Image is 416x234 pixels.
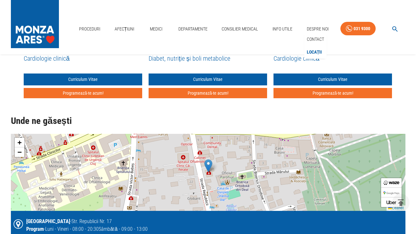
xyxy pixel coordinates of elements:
[26,218,70,224] span: [GEOGRAPHIC_DATA]
[112,22,137,36] a: Afecțiuni
[219,22,261,36] a: Consilier Medical
[77,22,103,36] a: Proceduri
[340,22,376,36] a: 031 9300
[17,138,21,146] span: +
[149,54,267,63] h5: Diabet, nutriție și boli metabolice
[15,138,24,147] a: Zoom in
[383,191,399,195] img: Google Maps Directions
[387,201,396,204] img: Call an Uber
[24,88,142,99] button: Programează-te acum!
[149,74,267,85] a: Curriculum Vitae
[204,159,212,172] img: Marker
[24,54,142,63] h5: Cardiologie clinică
[11,116,405,126] h2: Unde ne găsești
[26,225,148,233] div: - Luni - Vineri - 08:00 - 20:30 Sâmbătă - 09:00 - 13:00
[26,218,148,225] div: - Str. Republicii Nr. 17
[383,181,399,185] img: Waze Directions
[306,34,325,45] a: Contact
[304,46,327,59] div: Locații
[149,88,267,99] button: Programează-te acum!
[304,33,327,59] nav: secondary mailbox folders
[24,74,142,85] a: Curriculum Vitae
[392,194,410,212] button: delete
[270,22,295,36] a: Info Utile
[273,74,392,85] a: Curriculum Vitae
[304,22,331,36] a: Despre Noi
[176,22,210,36] a: Departamente
[26,226,44,232] span: Program
[304,33,327,46] div: Contact
[15,147,24,157] a: Zoom out
[273,54,392,63] h5: Cardiologie clinică
[388,206,404,210] a: Leaflet
[306,47,323,57] a: Locații
[17,148,21,156] span: −
[146,22,167,36] a: Medici
[354,25,370,33] div: 031 9300
[273,88,392,99] button: Programează-te acum!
